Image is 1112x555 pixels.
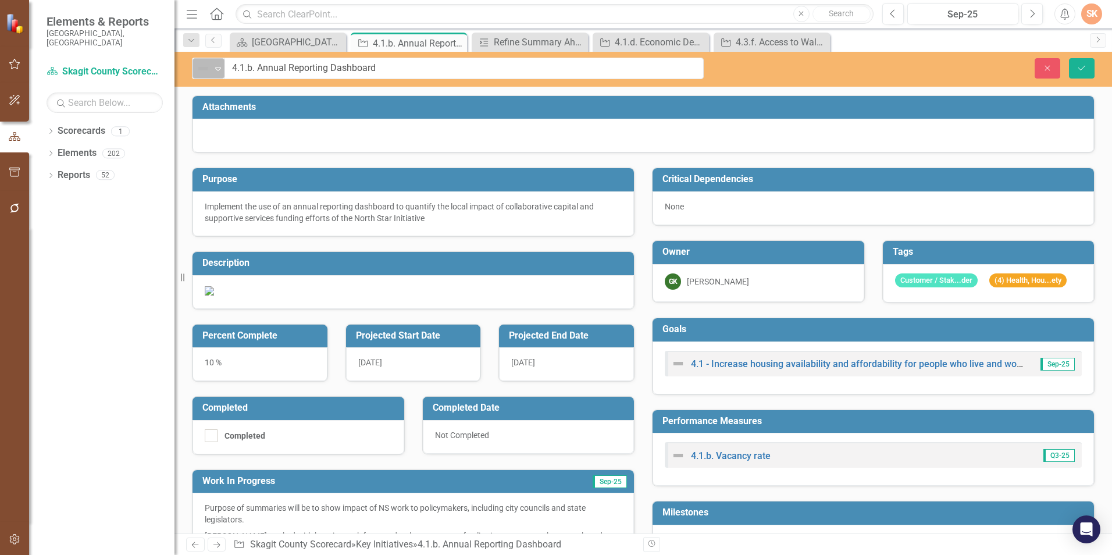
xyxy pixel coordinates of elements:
[687,276,749,287] div: [PERSON_NAME]
[202,330,322,341] h3: Percent Complete
[662,507,1088,518] h3: Milestones
[233,35,343,49] a: [GEOGRAPHIC_DATA] Page
[662,247,858,257] h3: Owner
[202,403,398,413] h3: Completed
[202,102,1088,112] h3: Attachments
[205,502,622,528] p: Purpose of summaries will be to show impact of NS work to policymakers, including city councils a...
[895,273,978,288] span: Customer / Stak...der
[494,35,585,49] div: Refine Summary Ahead of Legislative Session
[911,8,1014,22] div: Sep-25
[736,35,827,49] div: 4.3.f. Access to Walking Trails
[662,324,1088,335] h3: Goals
[717,35,827,49] a: 4.3.f. Access to Walking Trails
[205,201,622,224] p: Implement the use of an annual reporting dashboard to quantify the local impact of collaborative ...
[96,170,115,180] div: 52
[233,538,635,552] div: » »
[907,3,1018,24] button: Sep-25
[102,148,125,158] div: 202
[47,65,163,79] a: Skagit County Scorecard
[205,528,622,553] p: [PERSON_NAME] worked with housing task force to develop summary of policy improvements that was s...
[58,124,105,138] a: Scorecards
[423,420,635,454] div: Not Completed
[373,36,464,51] div: 4.1.b. Annual Reporting Dashboard
[193,347,327,381] div: 10 %
[252,35,343,49] div: [GEOGRAPHIC_DATA] Page
[662,416,1088,426] h3: Performance Measures
[829,9,854,18] span: Search
[47,15,163,29] span: Elements & Reports
[1072,515,1100,543] div: Open Intercom Messenger
[58,169,90,182] a: Reports
[224,58,704,79] input: This field is required
[250,539,351,550] a: Skagit County Scorecard
[665,273,681,290] div: GK
[812,6,871,22] button: Search
[356,330,475,341] h3: Projected Start Date
[671,449,685,462] img: Not Defined
[111,126,130,136] div: 1
[358,358,382,367] span: [DATE]
[236,4,874,24] input: Search ClearPoint...
[989,273,1067,288] span: (4) Health, Hou...ety
[6,13,26,34] img: ClearPoint Strategy
[1081,3,1102,24] button: SK
[202,258,628,268] h3: Description
[356,539,413,550] a: Key Initiatives
[511,358,535,367] span: [DATE]
[47,92,163,113] input: Search Below...
[196,62,210,76] img: Not Defined
[205,286,214,296] img: mceclip1%20v2.png
[593,475,627,488] span: Sep-25
[58,147,97,160] a: Elements
[475,35,585,49] a: Refine Summary Ahead of Legislative Session
[202,174,628,184] h3: Purpose
[596,35,706,49] a: 4.1.d. Economic Development Public Facility Funds
[509,330,628,341] h3: Projected End Date
[1043,449,1075,462] span: Q3-25
[671,357,685,371] img: Not Defined
[893,247,1089,257] h3: Tags
[665,201,1082,212] div: None
[47,29,163,48] small: [GEOGRAPHIC_DATA], [GEOGRAPHIC_DATA]
[418,539,561,550] div: 4.1.b. Annual Reporting Dashboard
[615,35,706,49] div: 4.1.d. Economic Development Public Facility Funds
[662,174,1088,184] h3: Critical Dependencies
[433,403,629,413] h3: Completed Date
[1040,358,1075,371] span: Sep-25
[202,476,489,486] h3: Work In Progress
[691,450,771,461] a: 4.1.b. Vacancy rate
